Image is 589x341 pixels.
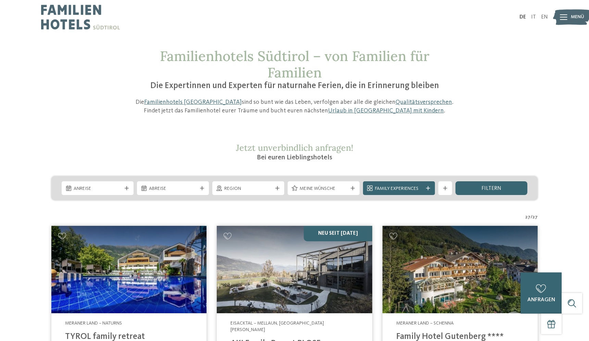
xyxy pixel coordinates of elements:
a: DE [519,14,526,20]
span: / [530,214,532,221]
a: Urlaub in [GEOGRAPHIC_DATA] mit Kindern [328,108,444,114]
span: Family Experiences [375,185,423,192]
span: filtern [481,186,501,191]
span: Abreise [149,185,197,192]
span: Eisacktal – Mellaun, [GEOGRAPHIC_DATA][PERSON_NAME] [230,321,324,332]
a: IT [531,14,536,20]
span: 27 [532,214,538,221]
a: Familienhotels [GEOGRAPHIC_DATA] [144,99,242,105]
span: Meraner Land – Schenna [396,321,454,326]
a: Qualitätsversprechen [396,99,452,105]
span: anfragen [527,297,555,303]
span: Die Expertinnen und Experten für naturnahe Ferien, die in Erinnerung bleiben [150,82,439,90]
span: Meine Wünsche [300,185,348,192]
span: Meraner Land – Naturns [65,321,122,326]
span: Jetzt unverbindlich anfragen! [236,142,353,153]
span: Region [224,185,272,192]
a: EN [541,14,548,20]
span: 27 [525,214,530,221]
a: anfragen [521,272,562,314]
span: Bei euren Lieblingshotels [257,154,332,161]
img: Familienhotels gesucht? Hier findet ihr die besten! [217,226,372,313]
span: Menü [571,14,584,21]
span: Familienhotels Südtirol – von Familien für Familien [160,47,429,81]
p: Die sind so bunt wie das Leben, verfolgen aber alle die gleichen . Findet jetzt das Familienhotel... [132,98,457,115]
img: Family Hotel Gutenberg **** [383,226,538,313]
span: Anreise [74,185,122,192]
img: Familien Wellness Residence Tyrol **** [51,226,206,313]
